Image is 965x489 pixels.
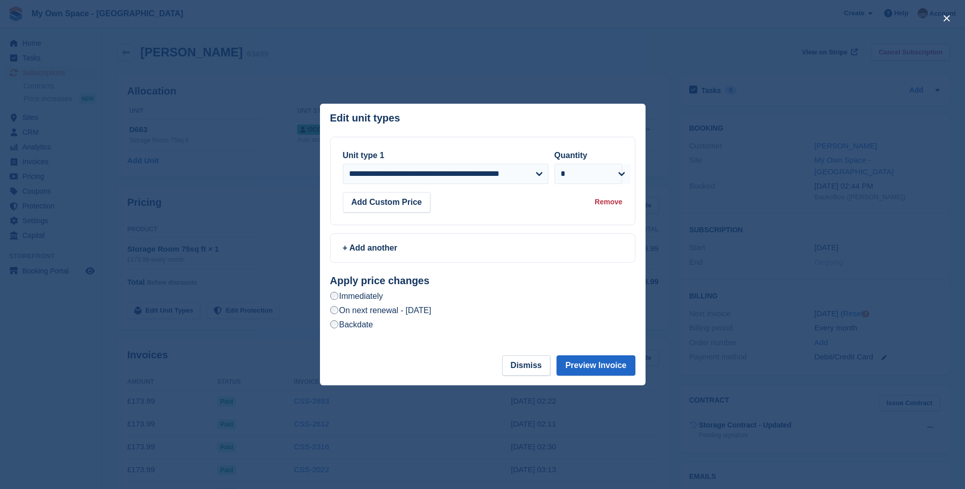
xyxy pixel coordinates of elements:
[330,305,431,316] label: On next renewal - [DATE]
[502,355,550,376] button: Dismiss
[330,275,430,286] strong: Apply price changes
[330,291,383,301] label: Immediately
[330,306,338,314] input: On next renewal - [DATE]
[939,10,955,26] button: close
[595,197,622,207] div: Remove
[330,112,400,124] p: Edit unit types
[343,242,623,254] div: + Add another
[330,292,338,300] input: Immediately
[343,192,431,212] button: Add Custom Price
[330,320,338,328] input: Backdate
[557,355,635,376] button: Preview Invoice
[554,151,588,160] label: Quantity
[330,233,635,263] a: + Add another
[343,151,385,160] label: Unit type 1
[330,319,373,330] label: Backdate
